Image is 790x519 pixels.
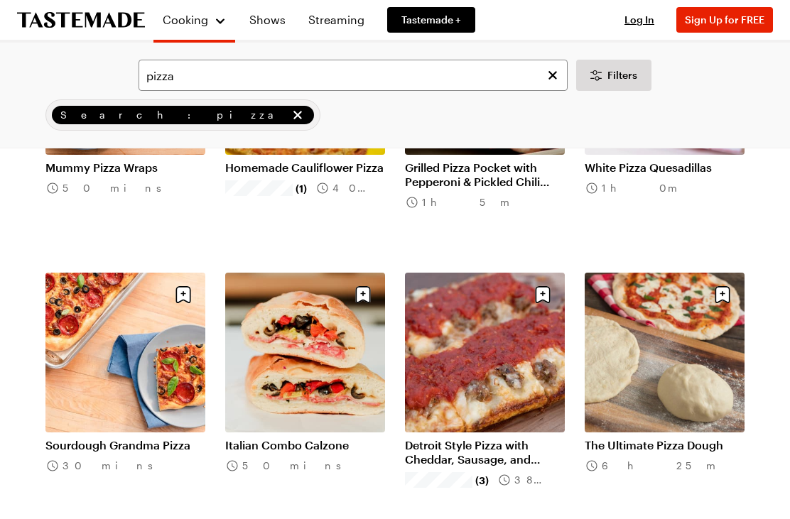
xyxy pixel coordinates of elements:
[545,67,561,83] button: Clear search
[170,281,197,308] button: Save recipe
[163,13,208,26] span: Cooking
[225,438,385,452] a: Italian Combo Calzone
[624,13,654,26] span: Log In
[576,60,651,91] button: Desktop filters
[676,7,773,33] button: Sign Up for FREE
[607,68,637,82] span: Filters
[709,281,736,308] button: Save recipe
[162,6,227,34] button: Cooking
[405,438,565,466] a: Detroit Style Pizza with Cheddar, Sausage, and Onion
[585,160,745,175] a: White Pizza Quesadillas
[585,438,745,452] a: The Ultimate Pizza Dough
[45,438,205,452] a: Sourdough Grandma Pizza
[225,160,385,175] a: Homemade Cauliflower Pizza
[60,107,287,123] span: Search: pizza
[611,13,668,27] button: Log In
[685,13,764,26] span: Sign Up for FREE
[45,160,205,175] a: Mummy Pizza Wraps
[529,281,556,308] button: Save recipe
[401,13,461,27] span: Tastemade +
[387,7,475,33] a: Tastemade +
[350,281,377,308] button: Save recipe
[405,160,565,189] a: Grilled Pizza Pocket with Pepperoni & Pickled Chili Peppers
[290,107,305,123] button: remove Search: pizza
[17,12,145,28] a: To Tastemade Home Page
